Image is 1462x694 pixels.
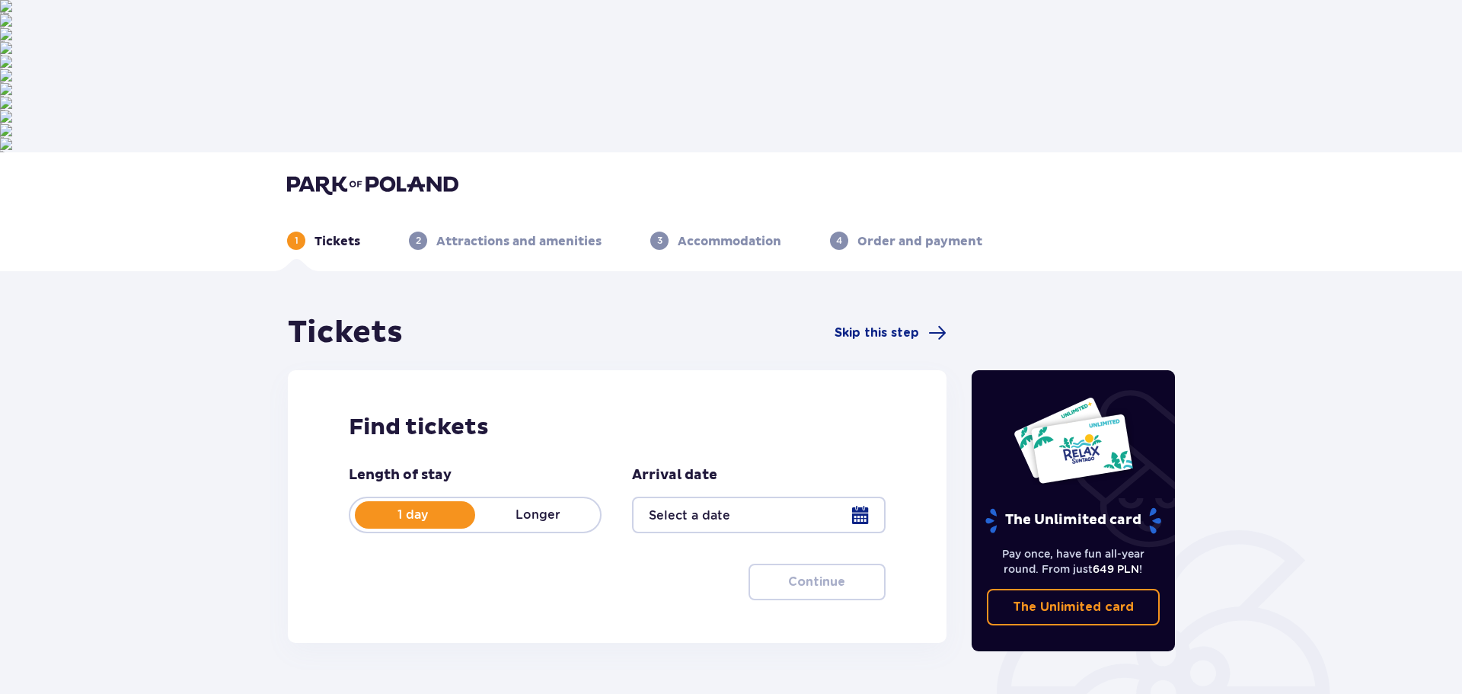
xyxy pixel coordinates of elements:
span: Skip this step [835,325,919,341]
button: Continue [749,564,886,600]
p: The Unlimited card [984,507,1163,534]
p: The Unlimited card [1013,599,1134,616]
p: Order and payment [857,233,982,250]
p: 3 [657,234,662,248]
span: 649 PLN [1093,563,1139,575]
p: Accommodation [678,233,781,250]
h2: Find tickets [349,413,886,442]
p: Pay once, have fun all-year round. From just ! [987,546,1160,577]
p: Length of stay [349,466,452,485]
p: Tickets [314,233,360,250]
h1: Tickets [288,314,403,352]
p: 1 [295,234,298,248]
p: Longer [475,507,600,523]
p: 1 day [350,507,475,523]
a: Skip this step [835,324,946,342]
p: 2 [416,234,421,248]
p: Attractions and amenities [436,233,602,250]
p: Arrival date [632,466,717,485]
a: The Unlimited card [987,589,1160,625]
p: Continue [788,574,845,590]
p: 4 [836,234,842,248]
img: Park of Poland logo [287,174,458,195]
